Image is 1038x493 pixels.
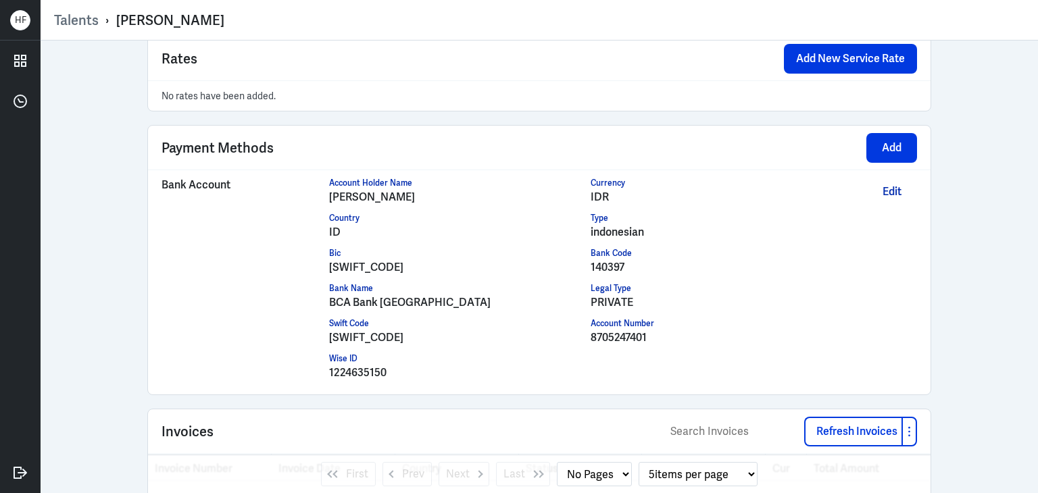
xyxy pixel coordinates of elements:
[784,44,917,74] button: Add New Service Rate
[591,177,853,189] div: Currency
[329,365,591,381] div: 1224635150
[329,353,591,365] div: Wise ID
[329,282,591,294] div: Bank Name
[346,466,368,482] span: First
[866,177,917,207] button: Edit
[519,454,643,480] th: Toggle SortBy
[591,212,853,224] div: Type
[162,88,917,104] p: No rates have been added.
[329,224,591,240] div: ID
[329,294,591,311] div: BCA Bank [GEOGRAPHIC_DATA]
[804,417,901,446] button: Refresh Invoices
[642,454,766,480] th: Amount Due
[272,454,395,480] th: Toggle SortBy
[329,317,591,330] div: Swift Code
[591,259,853,276] div: 140397
[329,259,591,276] div: [SWIFT_CODE]
[162,177,275,193] p: Bank Account
[329,247,591,259] div: Bic
[329,212,591,224] div: Country
[446,466,470,482] span: Next
[329,189,591,205] div: [PERSON_NAME]
[591,282,853,294] div: Legal Type
[329,330,591,346] div: [SWIFT_CODE]
[116,11,224,29] div: [PERSON_NAME]
[10,10,30,30] div: H F
[866,133,917,163] button: Add
[329,177,591,189] div: Account Holder Name
[148,454,272,480] th: Invoice Number
[395,454,519,480] th: Toggle SortBy
[54,11,99,29] a: Talents
[591,224,853,240] div: indonesian
[382,462,432,486] button: Prev
[162,49,197,69] span: Rates
[402,466,424,482] span: Prev
[162,421,669,442] div: Invoices
[503,466,525,482] span: Last
[669,423,804,440] input: Search Invoices
[439,462,489,486] button: Next
[766,454,807,480] th: Toggle SortBy
[591,247,853,259] div: Bank Code
[496,462,550,486] button: Last
[591,294,853,311] div: PRIVATE
[99,11,116,29] p: ›
[591,189,853,205] div: IDR
[162,138,274,158] span: Payment Methods
[807,454,931,480] th: Total Amount
[591,317,853,330] div: Account Number
[321,462,376,486] button: First
[591,330,853,346] div: 8705247401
